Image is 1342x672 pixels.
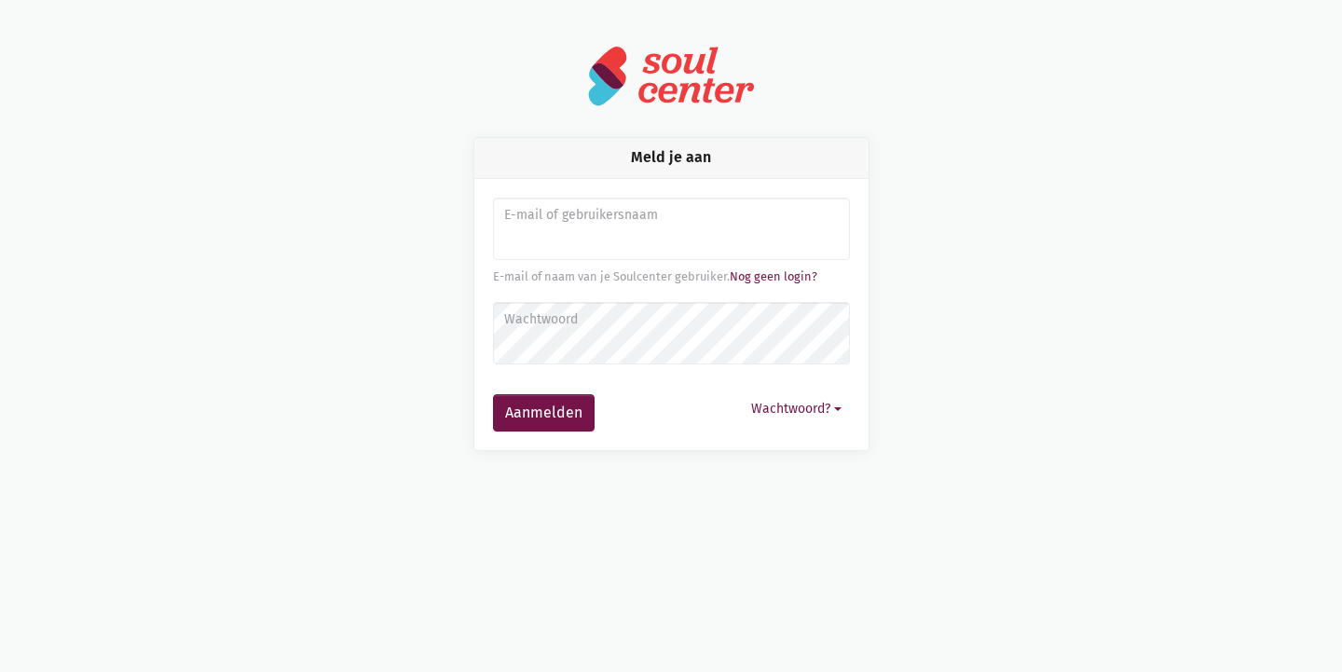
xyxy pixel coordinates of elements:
[587,45,755,107] img: logo-soulcenter-full.svg
[504,309,837,330] label: Wachtwoord
[493,394,595,432] button: Aanmelden
[474,138,869,178] div: Meld je aan
[743,394,850,423] button: Wachtwoord?
[504,205,837,226] label: E-mail of gebruikersnaam
[493,267,850,286] div: E-mail of naam van je Soulcenter gebruiker.
[730,269,817,283] a: Nog geen login?
[493,198,850,432] form: Aanmelden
